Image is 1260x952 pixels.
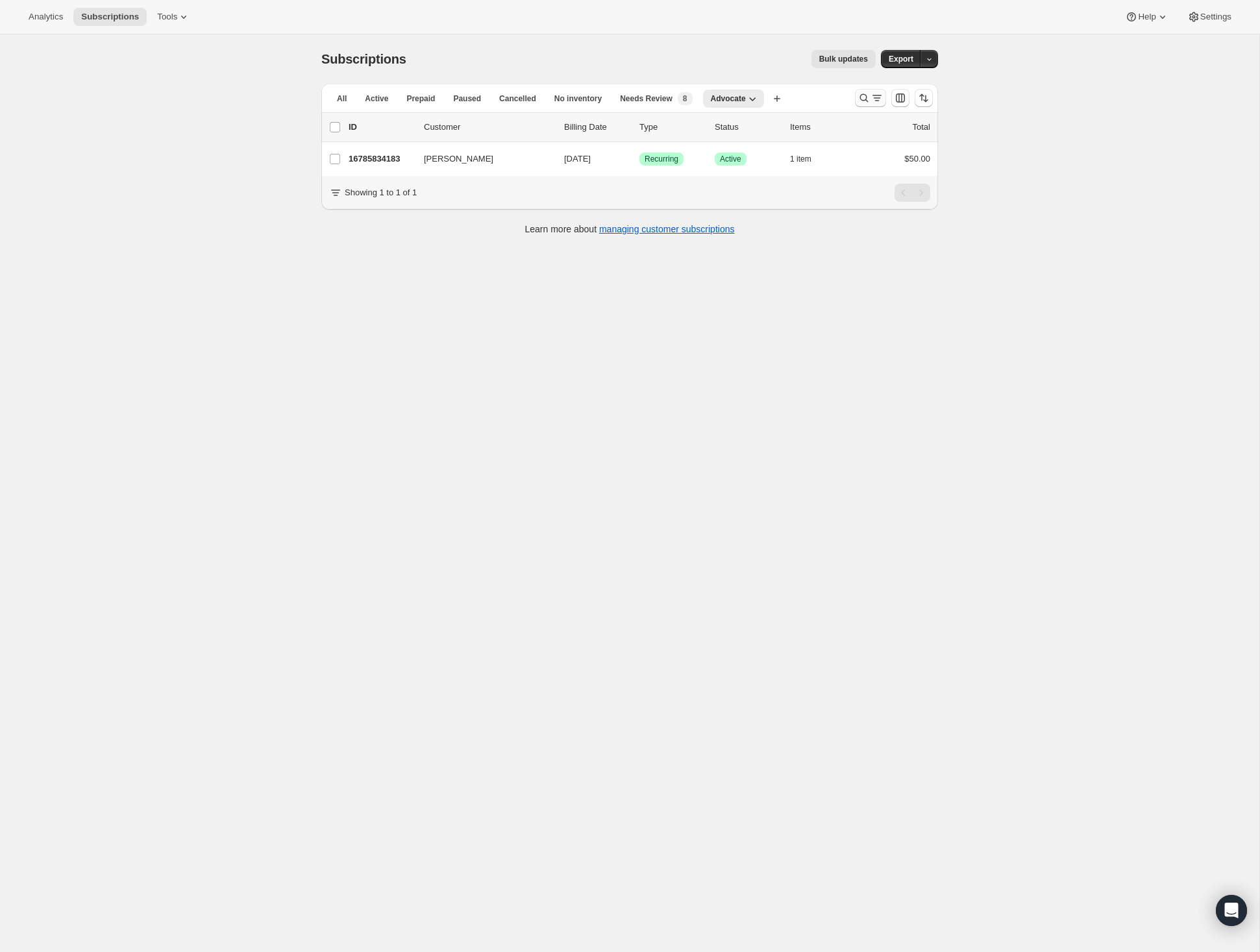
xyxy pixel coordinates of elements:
[767,90,787,108] button: Create new view
[1138,12,1155,22] span: Help
[337,93,347,104] span: All
[683,93,687,104] span: 8
[915,89,933,107] button: Sort the results
[564,154,591,164] span: [DATE]
[891,89,909,107] button: Customize table column order and visibility
[855,89,886,107] button: Search and filter results
[149,8,198,26] button: Tools
[1117,8,1176,26] button: Help
[453,93,481,104] span: Paused
[881,50,921,68] button: Export
[904,154,930,164] span: $50.00
[599,224,735,234] a: managing customer subscriptions
[790,154,811,164] span: 1 item
[790,150,826,168] button: 1 item
[345,186,417,199] p: Showing 1 to 1 of 1
[645,154,678,164] span: Recurring
[29,12,63,22] span: Analytics
[889,54,913,64] span: Export
[564,121,629,134] p: Billing Date
[711,93,746,104] span: Advocate
[81,12,139,22] span: Subscriptions
[406,93,435,104] span: Prepaid
[790,121,855,134] div: Items
[913,121,930,134] p: Total
[365,93,388,104] span: Active
[424,153,493,165] span: [PERSON_NAME]
[349,121,414,134] p: ID
[819,54,868,64] span: Bulk updates
[424,121,554,134] p: Customer
[349,153,414,165] p: 16785834183
[554,93,602,104] span: No inventory
[157,12,177,22] span: Tools
[620,93,673,104] span: Needs Review
[349,121,930,134] div: IDCustomerBilling DateTypeStatusItemsTotal
[811,50,876,68] button: Bulk updates
[895,184,930,202] nav: Pagination
[720,154,741,164] span: Active
[21,8,71,26] button: Analytics
[525,223,735,236] p: Learn more about
[639,121,704,134] div: Type
[349,150,930,168] div: 16785834183[PERSON_NAME][DATE]SuccessRecurringSuccessActive1 item$50.00
[1216,895,1247,926] div: Open Intercom Messenger
[499,93,536,104] span: Cancelled
[73,8,147,26] button: Subscriptions
[1180,8,1239,26] button: Settings
[321,52,406,66] span: Subscriptions
[715,121,780,134] p: Status
[416,149,546,169] button: [PERSON_NAME]
[1200,12,1231,22] span: Settings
